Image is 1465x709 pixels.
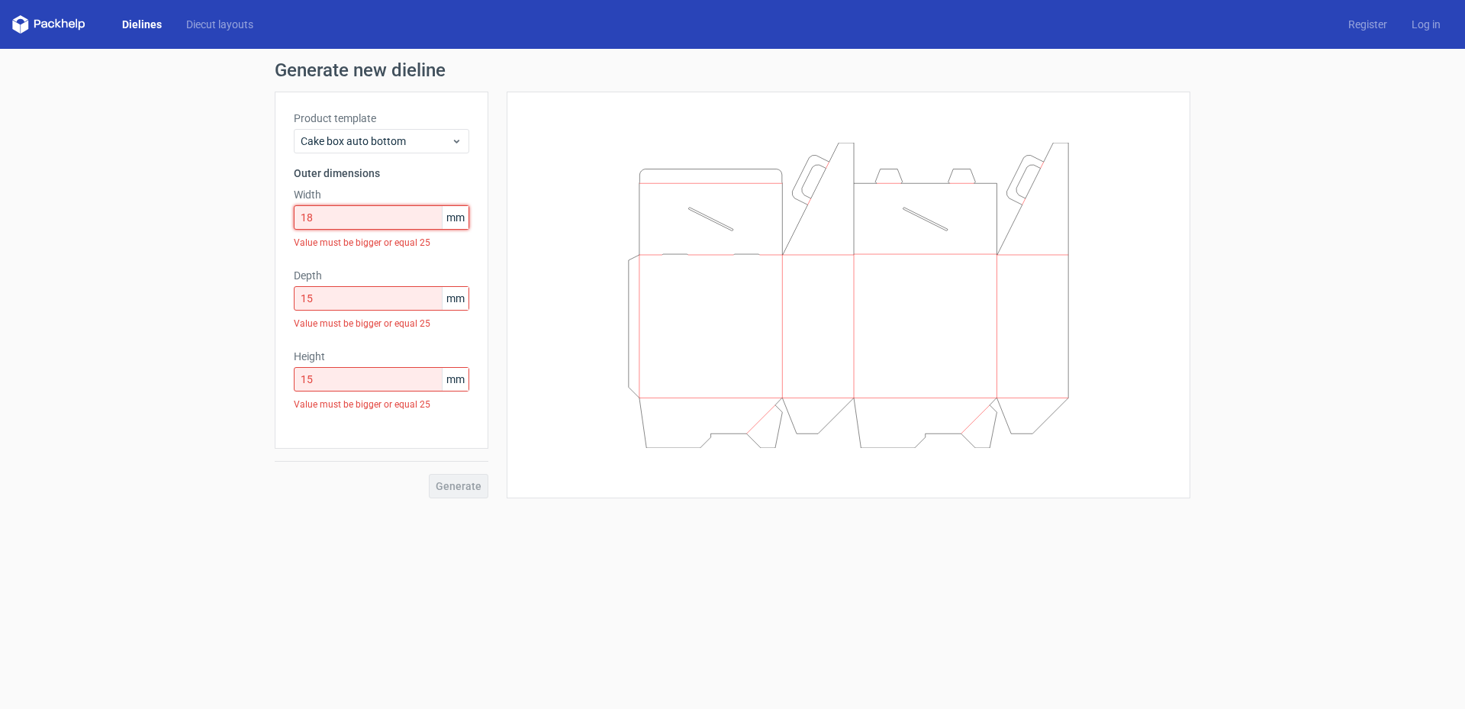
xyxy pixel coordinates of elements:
[294,268,469,283] label: Depth
[174,17,266,32] a: Diecut layouts
[294,311,469,337] div: Value must be bigger or equal 25
[301,134,451,149] span: Cake box auto bottom
[110,17,174,32] a: Dielines
[1336,17,1399,32] a: Register
[294,392,469,417] div: Value must be bigger or equal 25
[275,61,1190,79] h1: Generate new dieline
[442,368,468,391] span: mm
[442,287,468,310] span: mm
[294,349,469,364] label: Height
[294,187,469,202] label: Width
[442,206,468,229] span: mm
[294,230,469,256] div: Value must be bigger or equal 25
[1399,17,1453,32] a: Log in
[294,111,469,126] label: Product template
[294,166,469,181] h3: Outer dimensions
